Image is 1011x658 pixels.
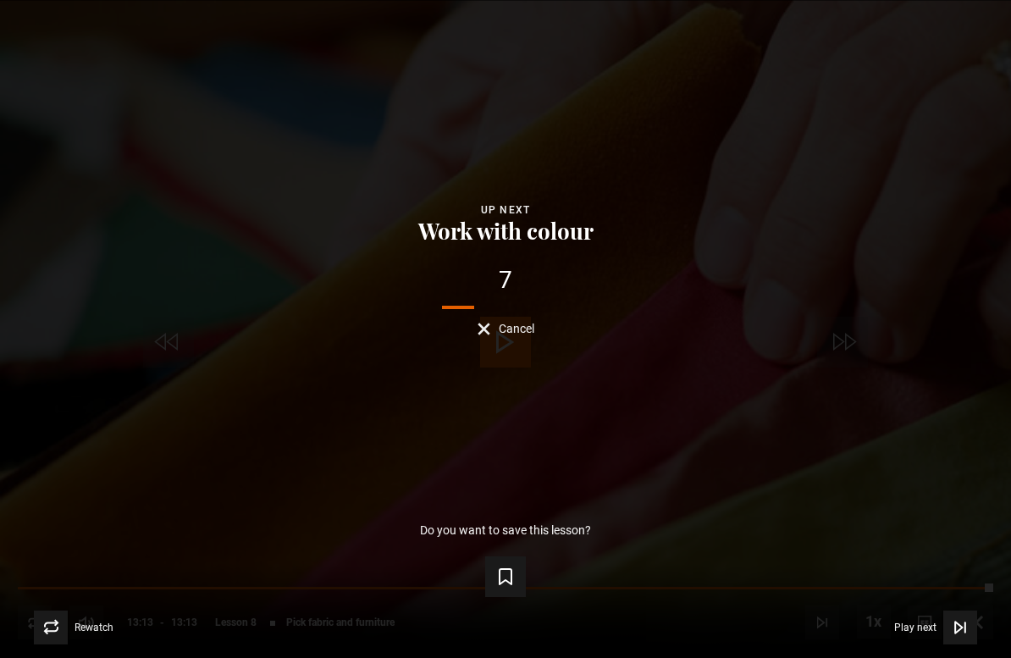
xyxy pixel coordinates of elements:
span: Play next [894,622,936,633]
span: Cancel [499,323,534,335]
div: 7 [27,268,984,292]
p: Do you want to save this lesson? [420,524,591,536]
button: Rewatch [34,611,113,644]
button: Play next [894,611,977,644]
button: Work with colour [413,219,599,243]
button: Cancel [478,323,534,335]
span: Rewatch [75,622,113,633]
div: Up next [27,202,984,218]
